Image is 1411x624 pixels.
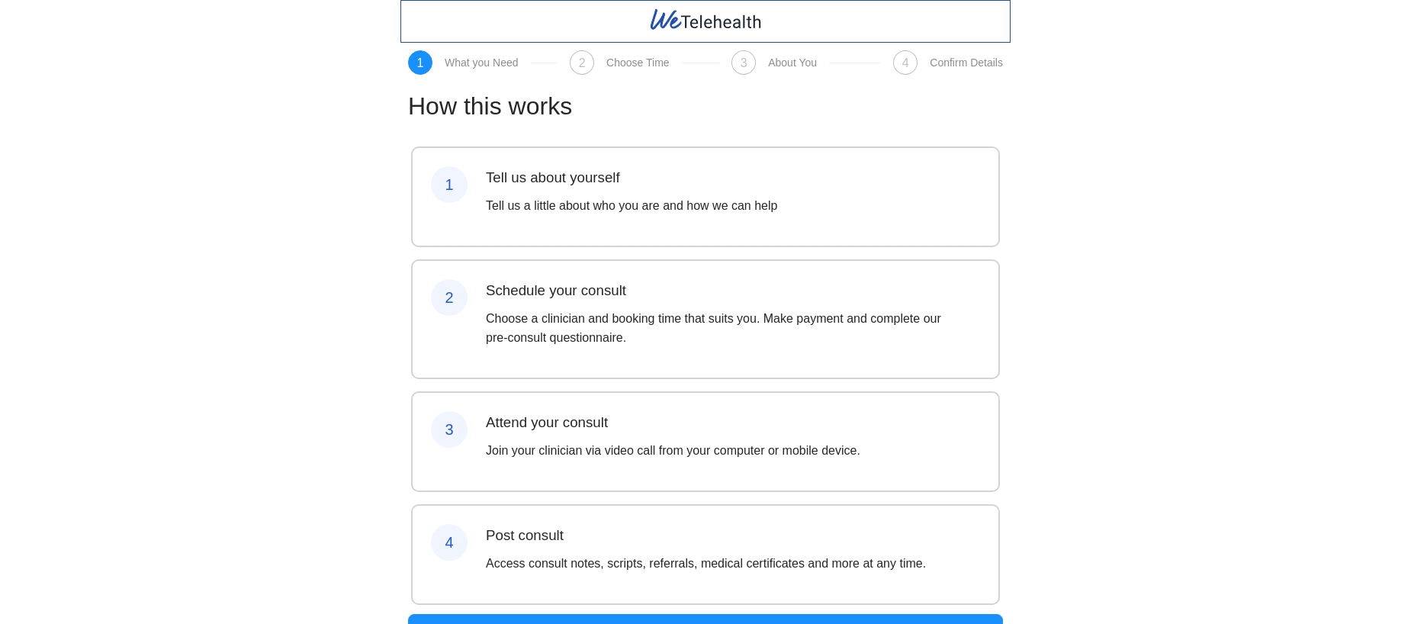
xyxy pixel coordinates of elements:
span: 2 [579,56,586,69]
h3: Tell us about yourself [486,166,777,188]
div: Choose Time [606,56,669,69]
div: 2 [431,279,468,316]
div: 4 [431,524,468,561]
h3: Post consult [486,524,926,546]
h3: Attend your consult [486,411,860,433]
div: What you Need [445,56,519,69]
img: WeTelehealth [648,7,763,32]
p: Access consult notes, scripts, referrals, medical certificates and more at any time. [486,554,926,573]
span: 3 [741,56,747,69]
h3: Schedule your consult [486,279,962,301]
div: 1 [431,166,468,203]
span: 4 [902,56,909,69]
h1: How this works [408,87,1003,125]
div: 3 [431,411,468,448]
p: Tell us a little about who you are and how we can help [486,196,777,215]
span: 1 [417,56,424,69]
div: Confirm Details [930,56,1003,69]
p: Choose a clinician and booking time that suits you. Make payment and complete our pre-consult que... [486,309,962,347]
div: About You [768,56,817,69]
p: Join your clinician via video call from your computer or mobile device. [486,441,860,460]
